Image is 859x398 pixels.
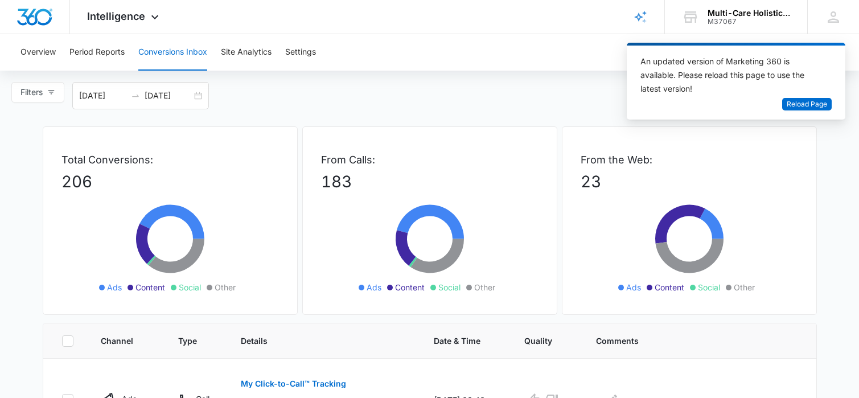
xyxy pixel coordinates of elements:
[782,98,832,111] button: Reload Page
[131,91,140,100] span: swap-right
[708,9,791,18] div: account name
[87,10,145,22] span: Intelligence
[787,99,827,110] span: Reload Page
[241,335,390,347] span: Details
[626,281,641,293] span: Ads
[101,335,135,347] span: Channel
[241,370,346,397] button: My Click-to-Call™ Tracking
[61,152,279,167] p: Total Conversions:
[215,281,236,293] span: Other
[179,281,201,293] span: Social
[20,34,56,71] button: Overview
[581,170,798,194] p: 23
[596,335,781,347] span: Comments
[79,89,126,102] input: Start date
[474,281,495,293] span: Other
[178,335,197,347] span: Type
[321,170,539,194] p: 183
[285,34,316,71] button: Settings
[708,18,791,26] div: account id
[734,281,755,293] span: Other
[367,281,381,293] span: Ads
[640,55,818,96] div: An updated version of Marketing 360 is available. Please reload this page to use the latest version!
[655,281,684,293] span: Content
[61,170,279,194] p: 206
[581,152,798,167] p: From the Web:
[524,335,552,347] span: Quality
[135,281,165,293] span: Content
[434,335,480,347] span: Date & Time
[438,281,461,293] span: Social
[131,91,140,100] span: to
[69,34,125,71] button: Period Reports
[241,380,346,388] p: My Click-to-Call™ Tracking
[321,152,539,167] p: From Calls:
[138,34,207,71] button: Conversions Inbox
[11,82,64,102] button: Filters
[145,89,192,102] input: End date
[395,281,425,293] span: Content
[698,281,720,293] span: Social
[221,34,272,71] button: Site Analytics
[107,281,122,293] span: Ads
[20,86,43,99] span: Filters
